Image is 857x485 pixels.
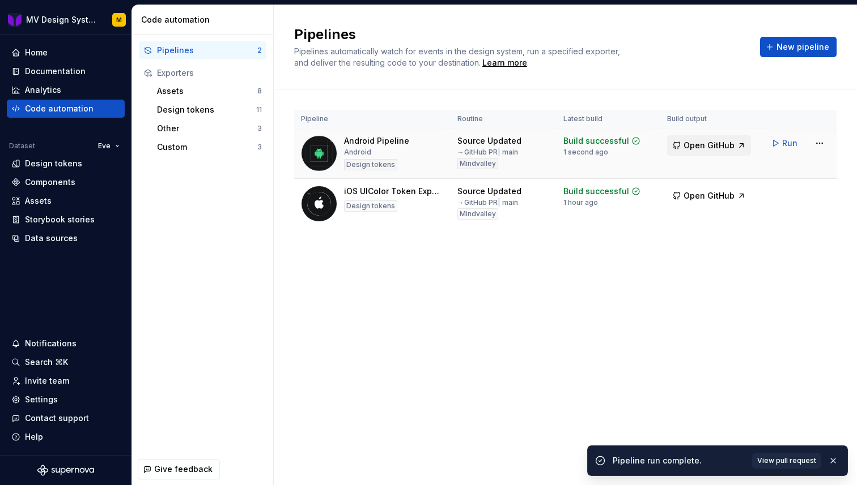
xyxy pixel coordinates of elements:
div: Documentation [25,66,86,77]
div: 1 hour ago [563,198,598,207]
div: Android Pipeline [344,135,409,147]
div: Mindvalley [457,208,498,220]
div: Home [25,47,48,58]
div: 3 [257,124,262,133]
button: Open GitHub [667,135,751,156]
span: . [481,59,529,67]
div: Design tokens [157,104,256,115]
svg: Supernova Logo [37,465,94,476]
a: View pull request [752,453,821,469]
span: Pipelines automatically watch for events in the design system, run a specified exporter, and deli... [294,46,622,67]
div: Android [344,148,371,157]
span: Eve [98,141,111,151]
div: Data sources [25,233,78,244]
div: Components [25,177,75,188]
span: | [498,148,500,156]
div: Assets [25,195,52,207]
a: Settings [7,390,125,409]
div: Notifications [25,338,77,349]
button: Search ⌘K [7,353,125,371]
div: Other [157,123,257,134]
div: Exporters [157,67,262,79]
a: Open GitHub [667,192,751,202]
div: MV Design System Mobile [26,14,99,25]
div: Mindvalley [457,158,498,169]
div: Design tokens [344,200,397,212]
div: Search ⌘K [25,357,68,368]
div: Dataset [9,141,35,151]
span: Give feedback [154,463,213,475]
a: Design tokens [7,154,125,173]
a: Storybook stories [7,211,125,229]
div: 1 second ago [563,148,608,157]
span: Open GitHub [684,140,735,151]
div: Help [25,431,43,443]
button: Eve [93,138,125,154]
th: Latest build [557,110,660,128]
div: Source Updated [457,186,521,197]
button: Pipelines2 [139,41,266,59]
div: Build successful [563,135,629,147]
button: Contact support [7,409,125,427]
div: Analytics [25,84,61,96]
h2: Pipelines [294,25,746,44]
div: Design tokens [344,159,397,170]
button: Other3 [152,119,266,138]
a: Home [7,44,125,62]
div: Pipeline run complete. [613,455,745,466]
div: iOS UIColor Token Exporter [344,186,444,197]
button: Custom3 [152,138,266,156]
a: Invite team [7,372,125,390]
a: Learn more [482,57,527,68]
div: Source Updated [457,135,521,147]
div: → GitHub PR main [457,198,518,207]
div: Storybook stories [25,214,95,225]
span: | [498,198,500,207]
button: MV Design System MobileM [2,7,129,32]
button: Notifications [7,334,125,353]
button: Design tokens11 [152,101,266,119]
a: Data sources [7,229,125,247]
th: Pipeline [294,110,451,128]
img: b3ac2a31-7ea9-4fd1-9cb6-08b90a735998.png [8,13,22,27]
button: Give feedback [138,459,220,479]
a: Documentation [7,62,125,80]
div: 8 [257,87,262,96]
div: 11 [256,105,262,114]
div: M [116,15,122,24]
a: Code automation [7,100,125,118]
div: Invite team [25,375,69,387]
button: New pipeline [760,37,837,57]
div: 3 [257,143,262,152]
span: View pull request [757,456,816,465]
div: → GitHub PR main [457,148,518,157]
a: Assets [7,192,125,210]
div: Design tokens [25,158,82,169]
th: Routine [451,110,557,128]
div: Settings [25,394,58,405]
span: Open GitHub [684,190,735,201]
a: Open GitHub [667,142,751,152]
div: Custom [157,141,257,153]
div: Build successful [563,186,629,197]
button: Assets8 [152,82,266,100]
div: Pipelines [157,45,257,56]
div: Assets [157,85,257,97]
span: New pipeline [777,41,829,53]
th: Build output [660,110,759,128]
div: Code automation [141,14,269,25]
span: Run [782,138,797,149]
a: Analytics [7,81,125,99]
div: Contact support [25,413,89,424]
div: Code automation [25,103,94,114]
button: Open GitHub [667,186,751,206]
button: Help [7,428,125,446]
div: 2 [257,46,262,55]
